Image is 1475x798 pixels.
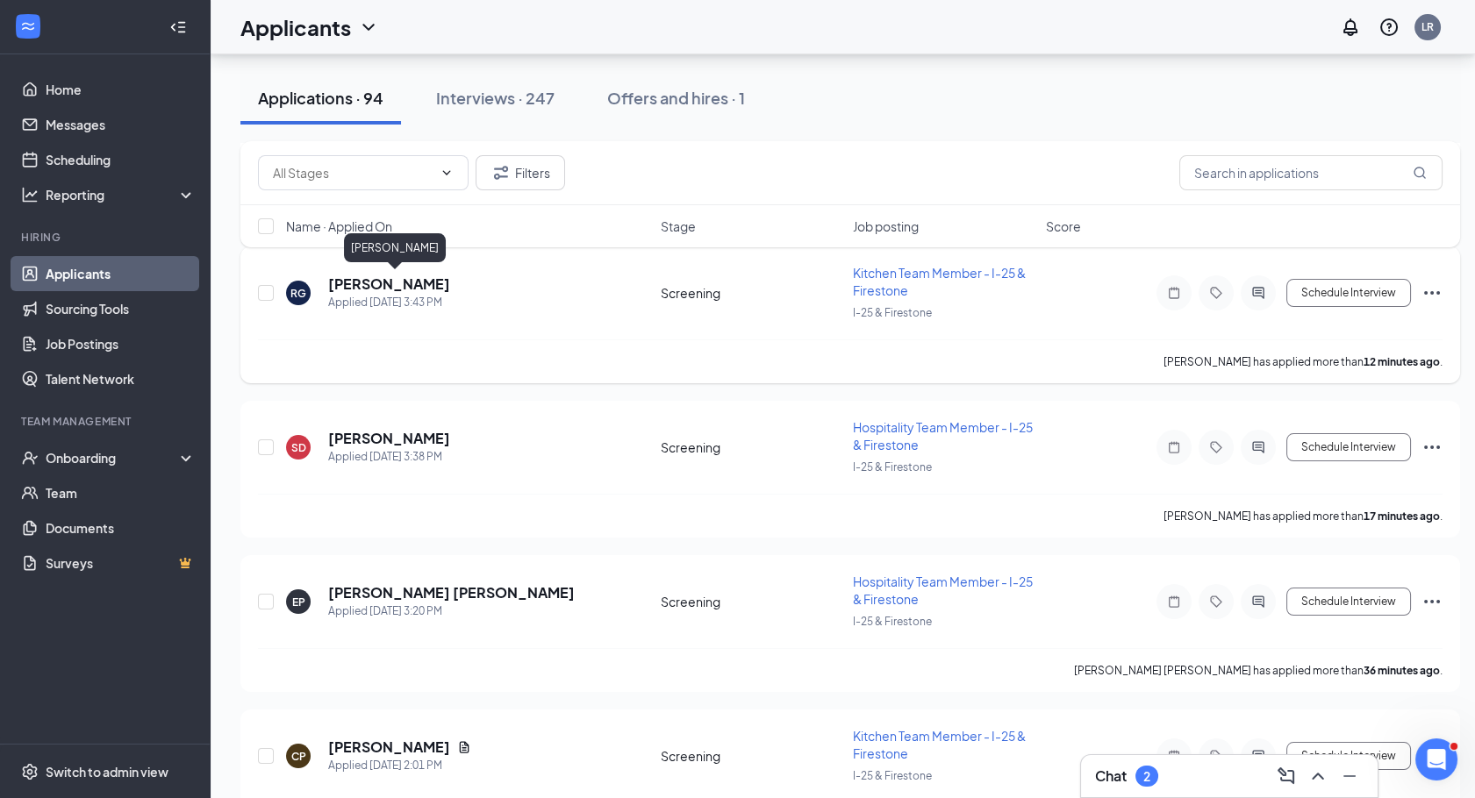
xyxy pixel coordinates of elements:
svg: Tag [1206,440,1227,454]
span: I-25 & Firestone [853,615,932,628]
div: Offers and hires · 1 [607,87,745,109]
svg: Collapse [169,18,187,36]
svg: Ellipses [1421,591,1443,612]
svg: ActiveChat [1248,286,1269,300]
svg: Note [1164,595,1185,609]
svg: Filter [490,162,512,183]
span: Kitchen Team Member - I-25 & Firestone [853,265,1026,298]
a: Applicants [46,256,196,291]
div: Reporting [46,186,197,203]
span: Hospitality Team Member - I-25 & Firestone [853,574,1033,607]
svg: Analysis [21,186,39,203]
svg: Tag [1206,595,1227,609]
button: Schedule Interview [1286,588,1411,616]
div: Screening [661,438,842,456]
svg: Note [1164,286,1185,300]
div: Interviews · 247 [436,87,555,109]
span: I-25 & Firestone [853,460,932,474]
svg: Document [457,740,471,754]
a: Messages [46,107,196,142]
p: [PERSON_NAME] has applied more than . [1164,509,1443,524]
a: Documents [46,510,196,545]
div: Screening [661,747,842,765]
input: All Stages [273,163,433,182]
h5: [PERSON_NAME] [328,737,450,757]
svg: Tag [1206,749,1227,763]
svg: ActiveChat [1248,440,1269,454]
button: Schedule Interview [1286,433,1411,461]
p: [PERSON_NAME] [PERSON_NAME] has applied more than . [1074,663,1443,678]
button: Filter Filters [476,155,565,190]
iframe: Intercom live chat [1415,738,1457,780]
svg: Ellipses [1421,437,1443,458]
span: Name · Applied On [286,217,392,235]
svg: ChevronDown [358,17,379,38]
svg: MagnifyingGlass [1413,166,1427,180]
span: I-25 & Firestone [853,306,932,319]
div: Applied [DATE] 3:20 PM [328,602,575,620]
span: Job posting [853,217,919,235]
svg: Notifications [1340,17,1361,38]
div: Applied [DATE] 2:01 PM [328,757,471,774]
b: 36 minutes ago [1364,664,1440,677]
input: Search in applications [1179,155,1443,190]
div: Screening [661,284,842,302]
div: RG [290,286,306,301]
b: 17 minutes ago [1364,509,1440,523]
div: Applied [DATE] 3:38 PM [328,448,450,466]
svg: Note [1164,440,1185,454]
div: Switch to admin view [46,763,168,780]
h5: [PERSON_NAME] [328,429,450,448]
svg: Ellipses [1421,282,1443,303]
svg: ComposeMessage [1276,766,1297,787]
div: 2 [1143,769,1150,784]
button: Minimize [1335,762,1364,790]
b: 12 minutes ago [1364,355,1440,368]
button: ComposeMessage [1272,762,1300,790]
div: EP [292,595,305,609]
a: SurveysCrown [46,545,196,581]
a: Job Postings [46,326,196,361]
svg: Note [1164,749,1185,763]
svg: ChevronUp [1307,766,1328,787]
svg: ActiveChat [1248,595,1269,609]
svg: ActiveChat [1248,749,1269,763]
div: SD [291,440,306,455]
div: Screening [661,593,842,610]
div: [PERSON_NAME] [344,233,446,262]
div: Hiring [21,230,192,245]
h5: [PERSON_NAME] [328,274,450,294]
svg: Minimize [1339,766,1360,787]
a: Scheduling [46,142,196,177]
a: Talent Network [46,361,196,396]
span: Kitchen Team Member - I-25 & Firestone [853,728,1026,761]
button: ChevronUp [1304,762,1332,790]
svg: ChevronDown [440,166,454,180]
div: LR [1421,19,1434,34]
div: Onboarding [46,449,181,467]
svg: WorkstreamLogo [19,18,37,35]
span: Stage [661,217,696,235]
div: CP [291,749,306,764]
div: Applied [DATE] 3:43 PM [328,294,450,311]
button: Schedule Interview [1286,279,1411,307]
span: Score [1046,217,1081,235]
h5: [PERSON_NAME] [PERSON_NAME] [328,583,575,602]
h3: Chat [1095,766,1127,786]
p: [PERSON_NAME] has applied more than . [1164,354,1443,369]
span: I-25 & Firestone [853,769,932,782]
a: Sourcing Tools [46,291,196,326]
div: Team Management [21,414,192,429]
a: Home [46,72,196,107]
svg: Tag [1206,286,1227,300]
svg: Settings [21,763,39,780]
button: Schedule Interview [1286,742,1411,770]
div: Applications · 94 [258,87,383,109]
h1: Applicants [240,12,351,42]
span: Hospitality Team Member - I-25 & Firestone [853,419,1033,452]
svg: UserCheck [21,449,39,467]
svg: QuestionInfo [1378,17,1400,38]
a: Team [46,475,196,510]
